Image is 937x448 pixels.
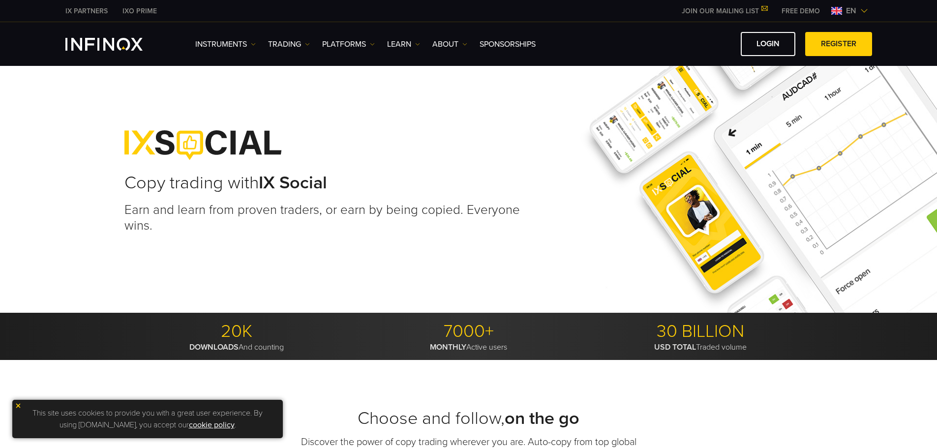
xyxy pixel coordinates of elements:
strong: DOWNLOADS [189,342,239,352]
a: REGISTER [805,32,872,56]
p: Traded volume [588,342,813,352]
p: 20K [124,321,349,342]
a: Instruments [195,38,256,50]
img: yellow close icon [15,402,22,409]
h2: Copy trading with [124,172,529,194]
span: en [842,5,860,17]
a: cookie policy [189,420,235,430]
a: INFINOX [115,6,164,16]
p: 7000+ [356,321,581,342]
strong: MONTHLY [430,342,466,352]
p: Active users [356,342,581,352]
a: INFINOX MENU [774,6,827,16]
a: TRADING [268,38,310,50]
a: SPONSORSHIPS [480,38,536,50]
a: PLATFORMS [322,38,375,50]
strong: on the go [505,408,579,429]
p: 30 BILLION [588,321,813,342]
a: JOIN OUR MAILING LIST [674,7,774,15]
a: LOGIN [741,32,795,56]
h3: Earn and learn from proven traders, or earn by being copied. Everyone wins. [124,202,529,233]
p: And counting [124,342,349,352]
a: INFINOX Logo [65,38,166,51]
p: This site uses cookies to provide you with a great user experience. By using [DOMAIN_NAME], you a... [17,405,278,433]
h2: Choose and follow, [297,408,641,429]
strong: IX Social [259,172,327,193]
a: INFINOX [58,6,115,16]
strong: USD TOTAL [654,342,696,352]
a: ABOUT [432,38,467,50]
a: Learn [387,38,420,50]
